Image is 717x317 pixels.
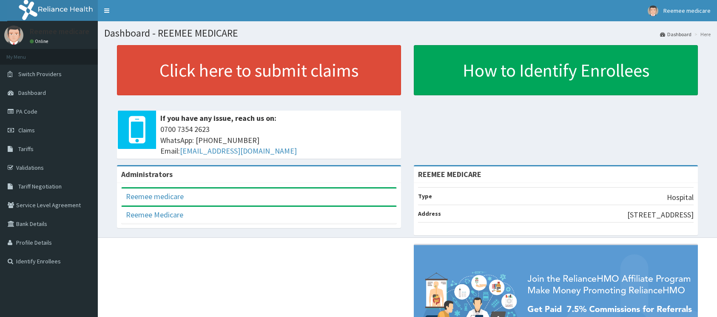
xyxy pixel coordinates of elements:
img: User Image [4,26,23,45]
a: Online [30,38,50,44]
p: [STREET_ADDRESS] [627,209,694,220]
b: If you have any issue, reach us on: [160,113,276,123]
b: Administrators [121,169,173,179]
span: Reemee medicare [663,7,711,14]
a: Click here to submit claims [117,45,401,95]
strong: REEMEE MEDICARE [418,169,481,179]
span: 0700 7354 2623 WhatsApp: [PHONE_NUMBER] Email: [160,124,397,157]
span: Switch Providers [18,70,62,78]
a: [EMAIL_ADDRESS][DOMAIN_NAME] [180,146,297,156]
span: Tariffs [18,145,34,153]
a: Dashboard [660,31,691,38]
span: Tariff Negotiation [18,183,62,190]
a: How to Identify Enrollees [414,45,698,95]
li: Here [692,31,711,38]
h1: Dashboard - REEMEE MEDICARE [104,28,711,39]
p: Hospital [667,192,694,203]
p: Reemee medicare [30,28,89,35]
a: Reemee Medicare [126,210,183,220]
b: Address [418,210,441,217]
span: Dashboard [18,89,46,97]
img: User Image [648,6,658,16]
b: Type [418,192,432,200]
a: Reemee medicare [126,191,184,201]
span: Claims [18,126,35,134]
